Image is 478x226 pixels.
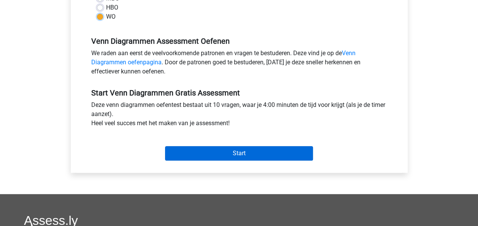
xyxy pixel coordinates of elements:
input: Start [165,146,313,161]
div: We raden aan eerst de veelvoorkomende patronen en vragen te bestuderen. Deze vind je op de . Door... [86,49,393,79]
div: Deze venn diagrammen oefentest bestaat uit 10 vragen, waar je 4:00 minuten de tijd voor krijgt (a... [86,100,393,131]
h5: Venn Diagrammen Assessment Oefenen [91,37,387,46]
label: WO [106,12,116,21]
h5: Start Venn Diagrammen Gratis Assessment [91,88,387,97]
label: HBO [106,3,118,12]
